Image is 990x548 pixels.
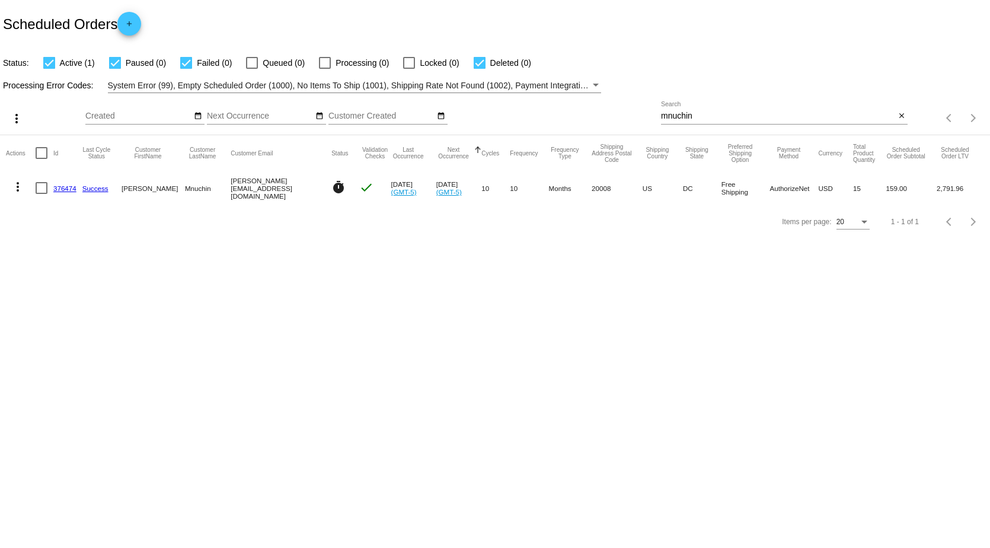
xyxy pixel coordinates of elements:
button: Change sorting for Frequency [510,149,538,157]
button: Change sorting for LifetimeValue [937,146,973,160]
button: Previous page [938,106,962,130]
mat-icon: date_range [194,111,202,121]
button: Change sorting for FrequencyType [549,146,582,160]
span: Failed (0) [197,56,232,70]
span: 20 [836,218,844,226]
button: Change sorting for ShippingPostcode [592,144,632,163]
button: Change sorting for Subtotal [886,146,927,160]
mat-icon: close [898,111,906,121]
mat-cell: USD [818,171,853,205]
button: Change sorting for CurrencyIso [818,149,842,157]
input: Search [661,111,895,121]
button: Clear [895,110,908,123]
button: Change sorting for PaymentMethod.Type [769,146,807,160]
mat-header-cell: Validation Checks [359,135,391,171]
mat-icon: more_vert [11,180,25,194]
button: Change sorting for NextOccurrenceUtc [436,146,471,160]
mat-cell: US [643,171,683,205]
input: Next Occurrence [207,111,314,121]
button: Change sorting for Cycles [481,149,499,157]
div: 1 - 1 of 1 [891,218,919,226]
mat-icon: check [359,180,373,195]
div: Items per page: [782,218,831,226]
button: Change sorting for Id [53,149,58,157]
mat-header-cell: Total Product Quantity [853,135,886,171]
mat-select: Items per page: [836,218,870,227]
mat-cell: [DATE] [391,171,436,205]
a: 376474 [53,184,76,192]
mat-cell: AuthorizeNet [769,171,818,205]
span: Locked (0) [420,56,459,70]
span: Processing Error Codes: [3,81,94,90]
mat-cell: 20008 [592,171,643,205]
a: Success [82,184,108,192]
input: Created [85,111,192,121]
mat-cell: 159.00 [886,171,937,205]
mat-cell: Months [549,171,592,205]
mat-icon: add [122,20,136,34]
mat-cell: [PERSON_NAME] [122,171,185,205]
span: Status: [3,58,29,68]
a: (GMT-5) [436,188,462,196]
button: Change sorting for ShippingCountry [643,146,672,160]
mat-cell: 15 [853,171,886,205]
button: Next page [962,106,985,130]
mat-select: Filter by Processing Error Codes [108,78,602,93]
mat-cell: [DATE] [436,171,482,205]
mat-cell: 10 [510,171,548,205]
mat-cell: 2,791.96 [937,171,984,205]
button: Change sorting for LastProcessingCycleId [82,146,111,160]
a: (GMT-5) [391,188,417,196]
mat-header-cell: Actions [6,135,36,171]
button: Change sorting for CustomerEmail [231,149,273,157]
button: Change sorting for ShippingState [683,146,711,160]
button: Next page [962,210,985,234]
span: Paused (0) [126,56,166,70]
span: Deleted (0) [490,56,531,70]
button: Change sorting for Status [331,149,348,157]
mat-icon: date_range [315,111,324,121]
button: Change sorting for CustomerFirstName [122,146,174,160]
button: Change sorting for CustomerLastName [185,146,220,160]
mat-cell: Free Shipping [721,171,770,205]
button: Change sorting for PreferredShippingOption [721,144,759,163]
mat-icon: timer [331,180,346,195]
mat-cell: [PERSON_NAME][EMAIL_ADDRESS][DOMAIN_NAME] [231,171,331,205]
h2: Scheduled Orders [3,12,141,36]
mat-icon: more_vert [9,111,24,126]
mat-cell: 10 [481,171,510,205]
span: Active (1) [60,56,95,70]
span: Queued (0) [263,56,305,70]
mat-cell: DC [683,171,721,205]
input: Customer Created [328,111,435,121]
mat-icon: date_range [437,111,445,121]
button: Previous page [938,210,962,234]
mat-cell: Mnuchin [185,171,231,205]
span: Processing (0) [336,56,389,70]
button: Change sorting for LastOccurrenceUtc [391,146,426,160]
